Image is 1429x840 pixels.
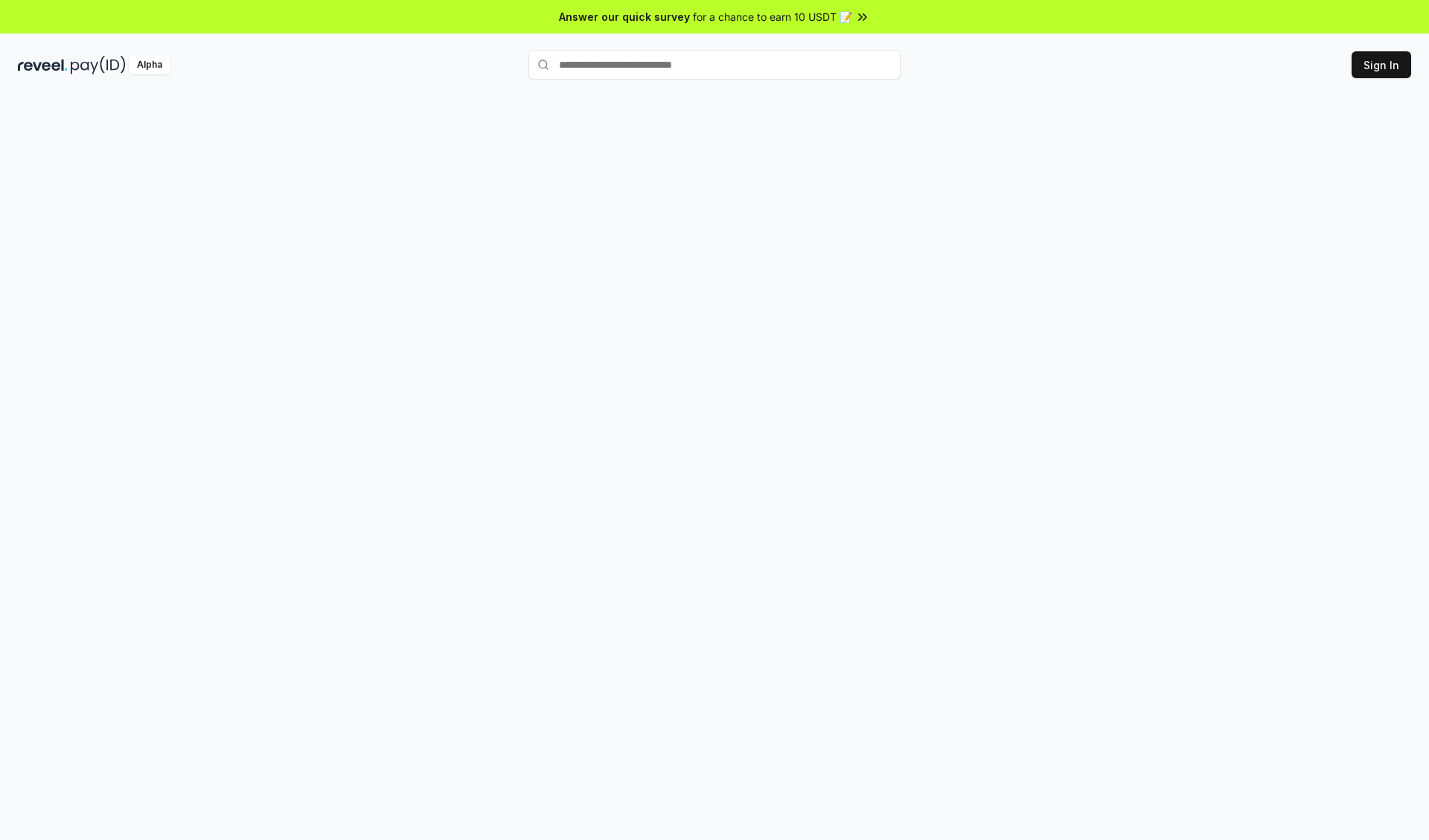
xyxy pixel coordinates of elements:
img: reveel_dark [18,56,68,74]
span: Answer our quick survey [559,9,690,25]
span: for a chance to earn 10 USDT 📝 [693,9,852,25]
div: Alpha [129,56,170,74]
img: pay_id [71,56,126,74]
button: Sign In [1352,51,1411,78]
